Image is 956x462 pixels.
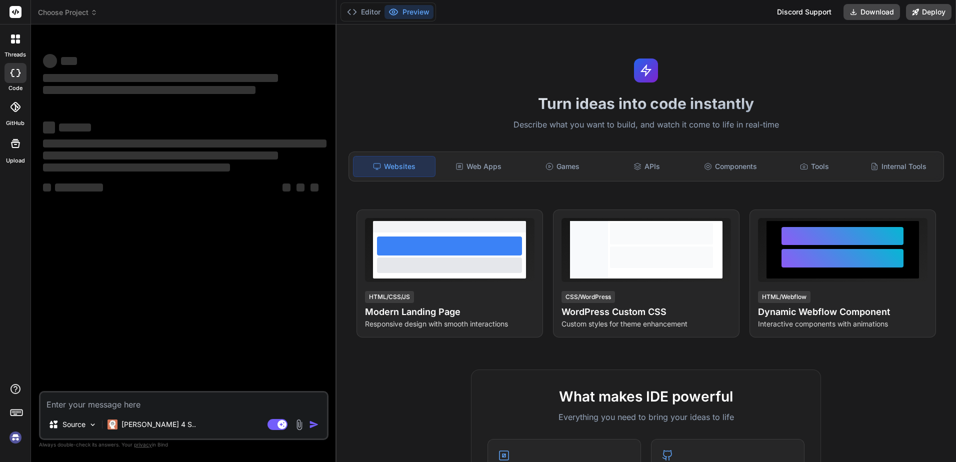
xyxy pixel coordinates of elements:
[758,305,927,319] h4: Dynamic Webflow Component
[59,123,91,131] span: ‌
[88,420,97,429] img: Pick Models
[309,419,319,429] img: icon
[38,7,97,17] span: Choose Project
[521,156,603,177] div: Games
[353,156,436,177] div: Websites
[561,319,731,329] p: Custom styles for theme enhancement
[437,156,519,177] div: Web Apps
[8,84,22,92] label: code
[343,5,384,19] button: Editor
[342,118,950,131] p: Describe what you want to build, and watch it come to life in real-time
[61,57,77,65] span: ‌
[6,156,25,165] label: Upload
[689,156,771,177] div: Components
[43,163,230,171] span: ‌
[282,183,290,191] span: ‌
[39,440,328,449] p: Always double-check its answers. Your in Bind
[43,151,278,159] span: ‌
[773,156,855,177] div: Tools
[43,86,255,94] span: ‌
[365,319,534,329] p: Responsive design with smooth interactions
[310,183,318,191] span: ‌
[43,121,55,133] span: ‌
[62,419,85,429] p: Source
[843,4,900,20] button: Download
[561,305,731,319] h4: WordPress Custom CSS
[758,319,927,329] p: Interactive components with animations
[365,291,414,303] div: HTML/CSS/JS
[4,50,26,59] label: threads
[758,291,810,303] div: HTML/Webflow
[771,4,837,20] div: Discord Support
[43,74,278,82] span: ‌
[134,441,152,447] span: privacy
[107,419,117,429] img: Claude 4 Sonnet
[605,156,687,177] div: APIs
[43,183,51,191] span: ‌
[43,54,57,68] span: ‌
[43,139,326,147] span: ‌
[365,305,534,319] h4: Modern Landing Page
[384,5,433,19] button: Preview
[906,4,951,20] button: Deploy
[487,386,804,407] h2: What makes IDE powerful
[293,419,305,430] img: attachment
[342,94,950,112] h1: Turn ideas into code instantly
[857,156,939,177] div: Internal Tools
[6,119,24,127] label: GitHub
[487,411,804,423] p: Everything you need to bring your ideas to life
[55,183,103,191] span: ‌
[7,429,24,446] img: signin
[561,291,615,303] div: CSS/WordPress
[121,419,196,429] p: [PERSON_NAME] 4 S..
[296,183,304,191] span: ‌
